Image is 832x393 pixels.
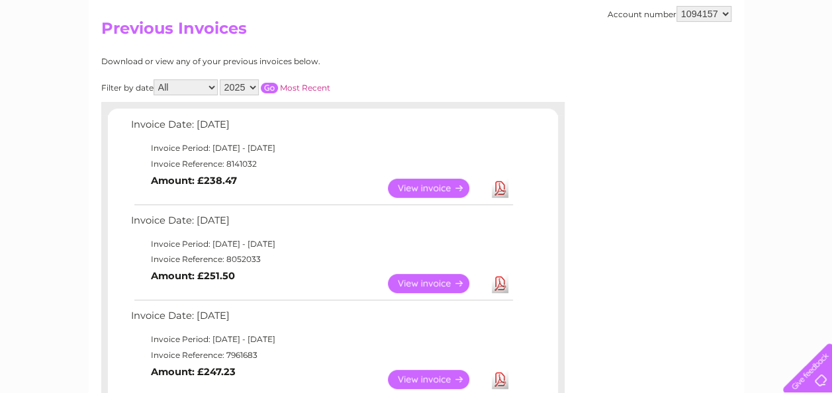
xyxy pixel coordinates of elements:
[101,79,449,95] div: Filter by date
[744,56,776,66] a: Contact
[29,34,97,75] img: logo.png
[492,179,508,198] a: Download
[717,56,736,66] a: Blog
[128,331,515,347] td: Invoice Period: [DATE] - [DATE]
[151,270,235,282] b: Amount: £251.50
[669,56,709,66] a: Telecoms
[388,274,485,293] a: View
[788,56,819,66] a: Log out
[128,251,515,267] td: Invoice Reference: 8052033
[599,56,624,66] a: Water
[151,366,236,378] b: Amount: £247.23
[492,274,508,293] a: Download
[101,57,449,66] div: Download or view any of your previous invoices below.
[128,307,515,331] td: Invoice Date: [DATE]
[388,370,485,389] a: View
[128,116,515,140] td: Invoice Date: [DATE]
[582,7,674,23] a: 0333 014 3131
[128,212,515,236] td: Invoice Date: [DATE]
[128,347,515,363] td: Invoice Reference: 7961683
[128,140,515,156] td: Invoice Period: [DATE] - [DATE]
[151,175,237,187] b: Amount: £238.47
[608,6,731,22] div: Account number
[128,156,515,172] td: Invoice Reference: 8141032
[388,179,485,198] a: View
[492,370,508,389] a: Download
[128,236,515,252] td: Invoice Period: [DATE] - [DATE]
[632,56,661,66] a: Energy
[280,83,330,93] a: Most Recent
[101,19,731,44] h2: Previous Invoices
[104,7,729,64] div: Clear Business is a trading name of Verastar Limited (registered in [GEOGRAPHIC_DATA] No. 3667643...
